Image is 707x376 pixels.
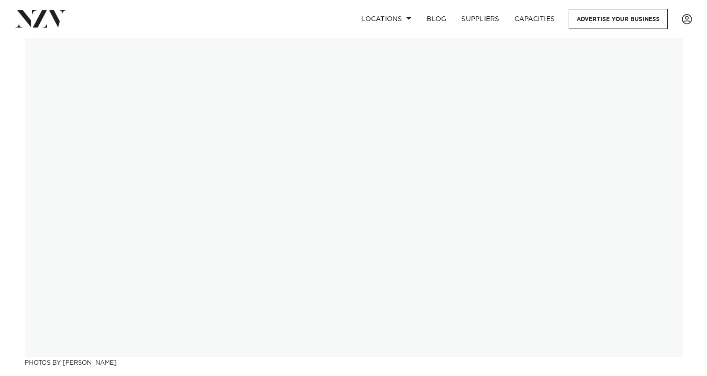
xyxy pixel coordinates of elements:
[569,9,668,29] a: Advertise your business
[507,9,563,29] a: Capacities
[419,9,454,29] a: BLOG
[25,357,683,367] h3: Photos by [PERSON_NAME]
[454,9,507,29] a: SUPPLIERS
[15,10,66,27] img: nzv-logo.png
[354,9,419,29] a: Locations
